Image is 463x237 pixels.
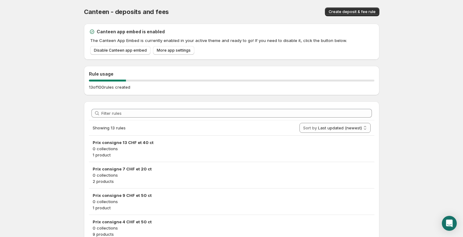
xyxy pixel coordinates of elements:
[157,48,191,53] span: More app settings
[90,37,374,44] p: The Canteen App Embed is currently enabled in your active theme and ready to go! If you need to d...
[153,46,194,55] a: More app settings
[93,172,371,178] p: 0 collections
[93,225,371,231] p: 0 collections
[101,109,372,118] input: Filter rules
[329,9,376,14] span: Create deposit & fee rule
[442,216,457,231] div: Open Intercom Messenger
[93,219,371,225] h3: Prix consigne 4 CHF et 50 ct
[93,139,371,146] h3: Prix consigne 13 CHF et 40 ct
[89,84,130,90] p: 13 of 100 rules created
[93,192,371,198] h3: Prix consigne 9 CHF et 50 ct
[94,48,147,53] span: Disable Canteen app embed
[93,146,371,152] p: 0 collections
[93,152,371,158] p: 1 product
[89,71,374,77] h2: Rule usage
[90,46,150,55] a: Disable Canteen app embed
[93,205,371,211] p: 1 product
[97,29,165,35] h2: Canteen app embed is enabled
[325,7,379,16] button: Create deposit & fee rule
[93,166,371,172] h3: Prix consigne 7 CHF et 20 ct
[93,198,371,205] p: 0 collections
[93,125,126,130] span: Showing 13 rules
[93,178,371,184] p: 2 products
[84,8,169,16] span: Canteen - deposits and fees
